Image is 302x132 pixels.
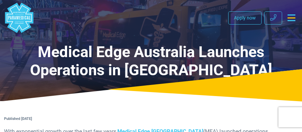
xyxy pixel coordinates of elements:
a: Australian Paramedical College [4,3,34,33]
h1: Medical Edge Australia Launches Operations in [GEOGRAPHIC_DATA] [4,43,298,80]
button: Toggle navigation [285,12,298,24]
strong: Published [DATE] [4,117,32,121]
a: Apply now [228,11,262,25]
